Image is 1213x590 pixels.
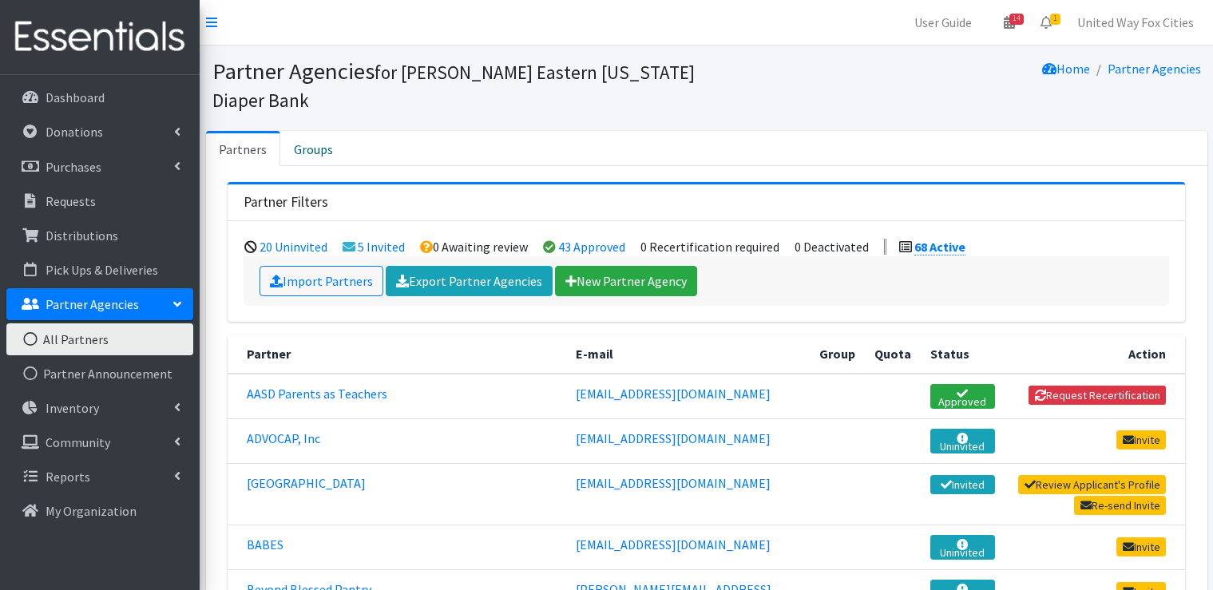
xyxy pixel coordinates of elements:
a: AASD Parents as Teachers [247,386,387,402]
h3: Partner Filters [244,194,328,211]
a: Partner Announcement [6,358,193,390]
p: Donations [46,124,103,140]
a: Dashboard [6,81,193,113]
a: 43 Approved [558,239,625,255]
p: My Organization [46,503,137,519]
a: User Guide [902,6,985,38]
button: Request Recertification [1029,386,1166,405]
a: 68 Active [914,239,965,255]
a: 5 Invited [358,239,405,255]
p: Inventory [46,400,99,416]
p: Pick Ups & Deliveries [46,262,158,278]
p: Dashboard [46,89,105,105]
p: Requests [46,193,96,209]
a: Re-send Invite [1074,496,1166,515]
small: for [PERSON_NAME] Eastern [US_STATE] Diaper Bank [212,61,695,112]
a: United Way Fox Cities [1064,6,1207,38]
a: Community [6,426,193,458]
a: 14 [991,6,1028,38]
a: [GEOGRAPHIC_DATA] [247,475,366,491]
p: Distributions [46,228,118,244]
a: Home [1042,61,1090,77]
a: Pick Ups & Deliveries [6,254,193,286]
th: Group [810,335,865,374]
a: [EMAIL_ADDRESS][DOMAIN_NAME] [576,537,771,552]
p: Reports [46,469,90,485]
a: Invited [930,475,995,494]
a: [EMAIL_ADDRESS][DOMAIN_NAME] [576,475,771,491]
h1: Partner Agencies [212,57,701,113]
a: 20 Uninvited [260,239,327,255]
a: Distributions [6,220,193,251]
a: Requests [6,185,193,217]
a: [EMAIL_ADDRESS][DOMAIN_NAME] [576,430,771,446]
a: Uninvited [930,535,995,560]
a: ADVOCAP, Inc [247,430,320,446]
p: Partner Agencies [46,296,139,312]
a: New Partner Agency [555,266,697,296]
a: Import Partners [260,266,383,296]
a: [EMAIL_ADDRESS][DOMAIN_NAME] [576,386,771,402]
a: Donations [6,116,193,148]
a: Partners [206,131,280,166]
a: Inventory [6,392,193,424]
a: Invite [1116,537,1166,556]
th: E-mail [566,335,810,374]
a: Review Applicant's Profile [1018,475,1166,494]
a: Partner Agencies [6,288,193,320]
p: Community [46,434,110,450]
a: My Organization [6,495,193,527]
a: Uninvited [930,429,995,453]
a: Invite [1116,430,1166,449]
a: Groups [280,131,347,166]
th: Status [921,335,1005,374]
th: Partner [228,335,566,374]
a: All Partners [6,323,193,355]
a: Export Partner Agencies [386,266,553,296]
span: 14 [1009,14,1024,25]
a: Reports [6,461,193,493]
a: Approved [930,384,995,409]
span: 1 [1050,14,1060,25]
th: Action [1005,335,1185,374]
th: Quota [865,335,921,374]
a: BABES [247,537,283,552]
img: HumanEssentials [6,10,193,64]
li: 0 Recertification required [640,239,779,255]
p: Purchases [46,159,101,175]
a: Partner Agencies [1108,61,1201,77]
a: Purchases [6,151,193,183]
a: 1 [1028,6,1064,38]
li: 0 Awaiting review [420,239,528,255]
li: 0 Deactivated [795,239,869,255]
